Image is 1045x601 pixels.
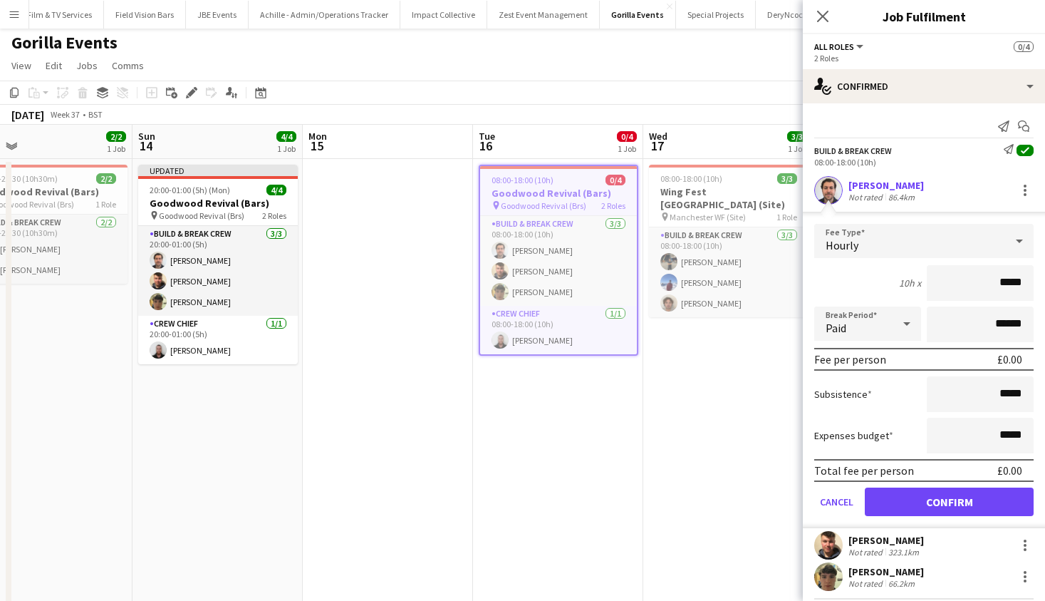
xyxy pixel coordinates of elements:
[676,1,756,29] button: Special Projects
[670,212,746,222] span: Manchester WF (Site)
[777,173,797,184] span: 3/3
[308,130,327,143] span: Mon
[138,165,298,364] app-job-card: Updated20:00-01:00 (5h) (Mon)4/4Goodwood Revival (Bars) Goodwood Revival (Brs)2 RolesBuild & Brea...
[1014,41,1034,52] span: 0/4
[487,1,600,29] button: Zest Event Management
[600,1,676,29] button: Gorilla Events
[186,1,249,29] button: JBE Events
[814,41,854,52] span: All roles
[848,192,885,202] div: Not rated
[605,175,625,185] span: 0/4
[814,463,914,478] div: Total fee per person
[618,143,636,154] div: 1 Job
[826,321,846,335] span: Paid
[803,7,1045,26] h3: Job Fulfilment
[788,143,806,154] div: 1 Job
[400,1,487,29] button: Impact Collective
[848,578,885,589] div: Not rated
[865,488,1034,516] button: Confirm
[649,227,809,317] app-card-role: Build & Break Crew3/308:00-18:00 (10h)[PERSON_NAME][PERSON_NAME][PERSON_NAME]
[277,143,296,154] div: 1 Job
[649,165,809,317] app-job-card: 08:00-18:00 (10h)3/3Wing Fest [GEOGRAPHIC_DATA] (Site) Manchester WF (Site)1 RoleBuild & Break Cr...
[479,165,638,356] app-job-card: 08:00-18:00 (10h)0/4Goodwood Revival (Bars) Goodwood Revival (Brs)2 RolesBuild & Break Crew3/308:...
[138,165,298,176] div: Updated
[814,41,865,52] button: All roles
[885,578,917,589] div: 66.2km
[601,200,625,211] span: 2 Roles
[826,238,858,252] span: Hourly
[249,1,400,29] button: Achille - Admin/Operations Tracker
[106,131,126,142] span: 2/2
[776,212,797,222] span: 1 Role
[136,138,155,154] span: 14
[16,1,104,29] button: Film & TV Services
[803,69,1045,103] div: Confirmed
[479,130,495,143] span: Tue
[266,185,286,195] span: 4/4
[899,277,921,289] div: 10h x
[47,109,83,120] span: Week 37
[11,108,44,122] div: [DATE]
[649,185,809,211] h3: Wing Fest [GEOGRAPHIC_DATA] (Site)
[40,56,68,75] a: Edit
[480,187,637,200] h3: Goodwood Revival (Bars)
[814,145,892,156] div: Build & Break Crew
[138,130,155,143] span: Sun
[649,130,667,143] span: Wed
[885,192,917,202] div: 86.4km
[107,143,125,154] div: 1 Job
[104,1,186,29] button: Field Vision Bars
[106,56,150,75] a: Comms
[71,56,103,75] a: Jobs
[848,534,924,547] div: [PERSON_NAME]
[480,306,637,354] app-card-role: Crew Chief1/108:00-18:00 (10h)[PERSON_NAME]
[96,173,116,184] span: 2/2
[138,316,298,364] app-card-role: Crew Chief1/120:00-01:00 (5h)[PERSON_NAME]
[95,199,116,210] span: 1 Role
[814,388,872,401] label: Subsistence
[150,185,230,195] span: 20:00-01:00 (5h) (Mon)
[262,210,286,221] span: 2 Roles
[848,547,885,558] div: Not rated
[787,131,807,142] span: 3/3
[814,53,1034,63] div: 2 Roles
[814,429,893,442] label: Expenses budget
[88,109,103,120] div: BST
[885,547,922,558] div: 323.1km
[112,59,144,72] span: Comms
[617,131,637,142] span: 0/4
[848,179,924,192] div: [PERSON_NAME]
[138,197,298,210] h3: Goodwood Revival (Bars)
[480,216,637,306] app-card-role: Build & Break Crew3/308:00-18:00 (10h)[PERSON_NAME][PERSON_NAME][PERSON_NAME]
[756,1,820,29] button: DeryNcoch
[306,138,327,154] span: 15
[647,138,667,154] span: 17
[159,210,244,221] span: Goodwood Revival (Brs)
[814,157,1034,168] div: 08:00-18:00 (10h)
[997,463,1022,478] div: £0.00
[276,131,296,142] span: 4/4
[848,565,924,578] div: [PERSON_NAME]
[660,173,722,184] span: 08:00-18:00 (10h)
[11,59,31,72] span: View
[492,175,553,185] span: 08:00-18:00 (10h)
[138,226,298,316] app-card-role: Build & Break Crew3/320:00-01:00 (5h)[PERSON_NAME][PERSON_NAME][PERSON_NAME]
[6,56,37,75] a: View
[11,32,118,53] h1: Gorilla Events
[46,59,62,72] span: Edit
[997,352,1022,366] div: £0.00
[501,200,586,211] span: Goodwood Revival (Brs)
[477,138,495,154] span: 16
[76,59,98,72] span: Jobs
[814,488,859,516] button: Cancel
[814,352,886,366] div: Fee per person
